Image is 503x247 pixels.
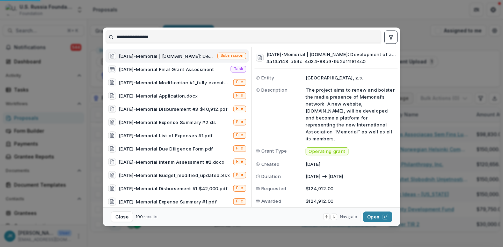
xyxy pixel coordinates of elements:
span: results [144,214,157,219]
span: File [236,80,243,85]
span: Navigate [340,214,357,220]
div: [DATE]-Memorial Application.docx [119,92,197,99]
span: File [236,159,243,164]
button: Close [111,211,133,222]
p: [DATE] [306,161,396,168]
p: $124,912.00 [306,185,396,192]
span: File [236,119,243,124]
div: [DATE]-Memorial List of Expenses #1.pdf [119,132,213,139]
div: [DATE]-Memorial Due Diligence Form.pdf [119,145,213,152]
button: Open [363,211,392,222]
h3: 3af3a148-a54c-4d34-88a9-9b2d111814c0 [267,57,396,64]
div: [DATE]-Memorial | [DOMAIN_NAME]: Development of a New Memorial Website (The project aims to renew... [119,53,215,60]
p: $124,912.00 [306,197,396,204]
span: Entity [261,74,274,81]
div: [DATE]-Memorial Expense Summary #2.xls [119,119,216,126]
p: The project aims to renew and bolster the media presence of Memorial’s network. A new website, [D... [306,86,396,142]
span: Task [234,67,243,71]
div: [DATE]-Memorial Modification #1_fully executed.pdf [119,79,231,86]
button: toggle filters [384,31,398,44]
span: Requested [261,185,286,192]
div: [DATE]-Memorial Interim Assessment #2.docx [119,159,224,165]
span: Duration [261,173,281,180]
span: Submission [220,53,243,58]
span: Awarded [261,197,282,204]
p: [DATE] [306,173,321,180]
span: 100 [136,214,143,219]
span: File [236,146,243,151]
p: [DATE] [328,173,343,180]
span: File [236,133,243,138]
div: [DATE]-Memorial Final Grant Assessment [119,66,214,73]
span: Description [261,86,288,93]
span: File [236,93,243,98]
span: Grant Type [261,147,287,154]
span: File [236,199,243,204]
div: [DATE]-Memorial Expense Summary #1.pdf [119,198,217,205]
h3: [DATE]-Memorial | [DOMAIN_NAME]: Development of a New Memorial Website [267,51,396,58]
span: Operating grant [308,148,345,154]
span: File [236,172,243,177]
div: [DATE]-Memorial Disbursement #3 $40,912.pdf [119,106,228,113]
span: File [236,106,243,111]
p: [GEOGRAPHIC_DATA], z.s. [306,74,396,81]
span: Created [261,161,280,168]
span: File [236,186,243,191]
div: [DATE]-Memorial Disbursement #1 $42,000.pdf [119,185,228,192]
div: [DATE]-Memorial Budget_modified_updated.xlsx [119,172,229,179]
